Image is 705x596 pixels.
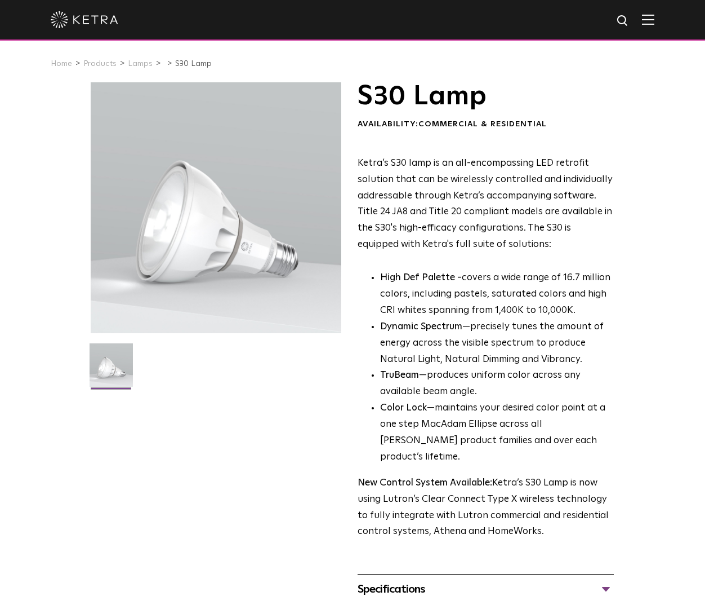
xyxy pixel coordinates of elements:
img: search icon [616,14,630,28]
a: Products [83,60,117,68]
p: covers a wide range of 16.7 million colors, including pastels, saturated colors and high CRI whit... [380,270,614,319]
strong: New Control System Available: [358,478,492,488]
li: —precisely tunes the amount of energy across the visible spectrum to produce Natural Light, Natur... [380,319,614,368]
img: S30-Lamp-Edison-2021-Web-Square [90,343,133,395]
img: Hamburger%20Nav.svg [642,14,654,25]
li: —maintains your desired color point at a one step MacAdam Ellipse across all [PERSON_NAME] produc... [380,400,614,466]
a: Lamps [128,60,153,68]
strong: High Def Palette - [380,273,462,282]
img: ketra-logo-2019-white [51,11,118,28]
div: Availability: [358,119,614,130]
a: Home [51,60,72,68]
li: —produces uniform color across any available beam angle. [380,368,614,400]
a: S30 Lamp [175,60,212,68]
p: Ketra’s S30 Lamp is now using Lutron’s Clear Connect Type X wireless technology to fully integrat... [358,475,614,541]
span: Commercial & Residential [418,120,547,128]
strong: TruBeam [380,370,419,380]
span: Ketra’s S30 lamp is an all-encompassing LED retrofit solution that can be wirelessly controlled a... [358,158,613,249]
h1: S30 Lamp [358,82,614,111]
strong: Dynamic Spectrum [380,322,462,332]
strong: Color Lock [380,403,427,413]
